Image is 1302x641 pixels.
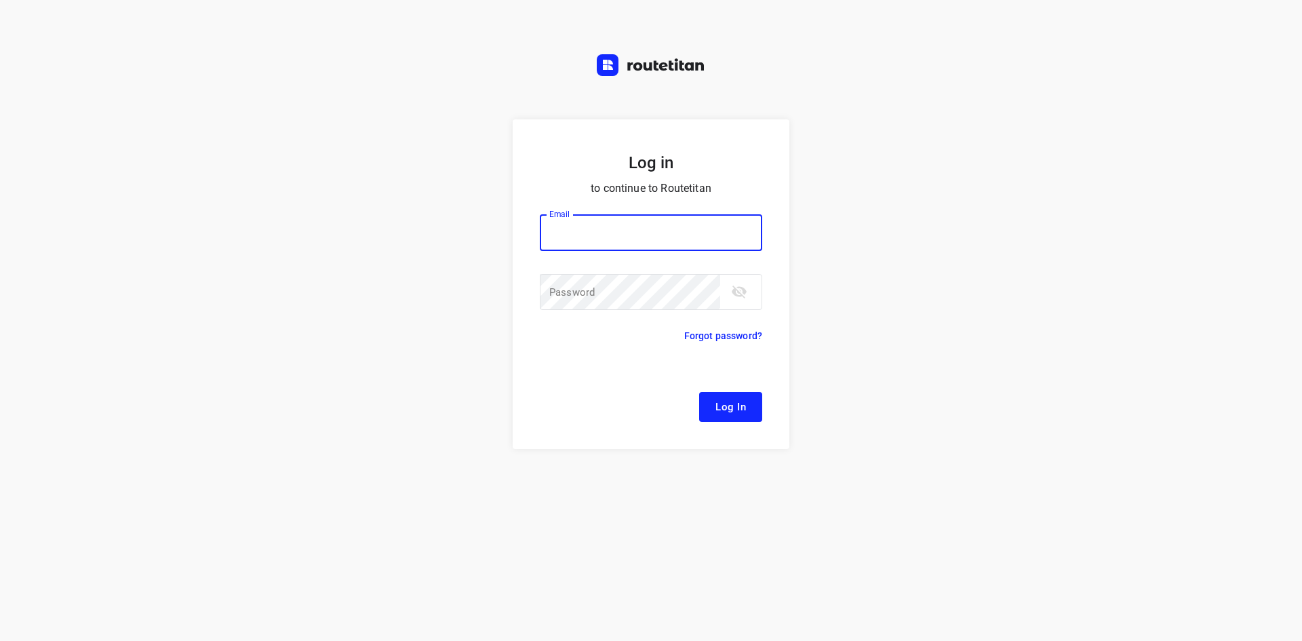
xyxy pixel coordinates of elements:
[715,398,746,416] span: Log In
[597,54,705,76] img: Routetitan
[684,328,762,344] p: Forgot password?
[699,392,762,422] button: Log In
[540,179,762,198] p: to continue to Routetitan
[540,152,762,174] h5: Log in
[726,278,753,305] button: toggle password visibility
